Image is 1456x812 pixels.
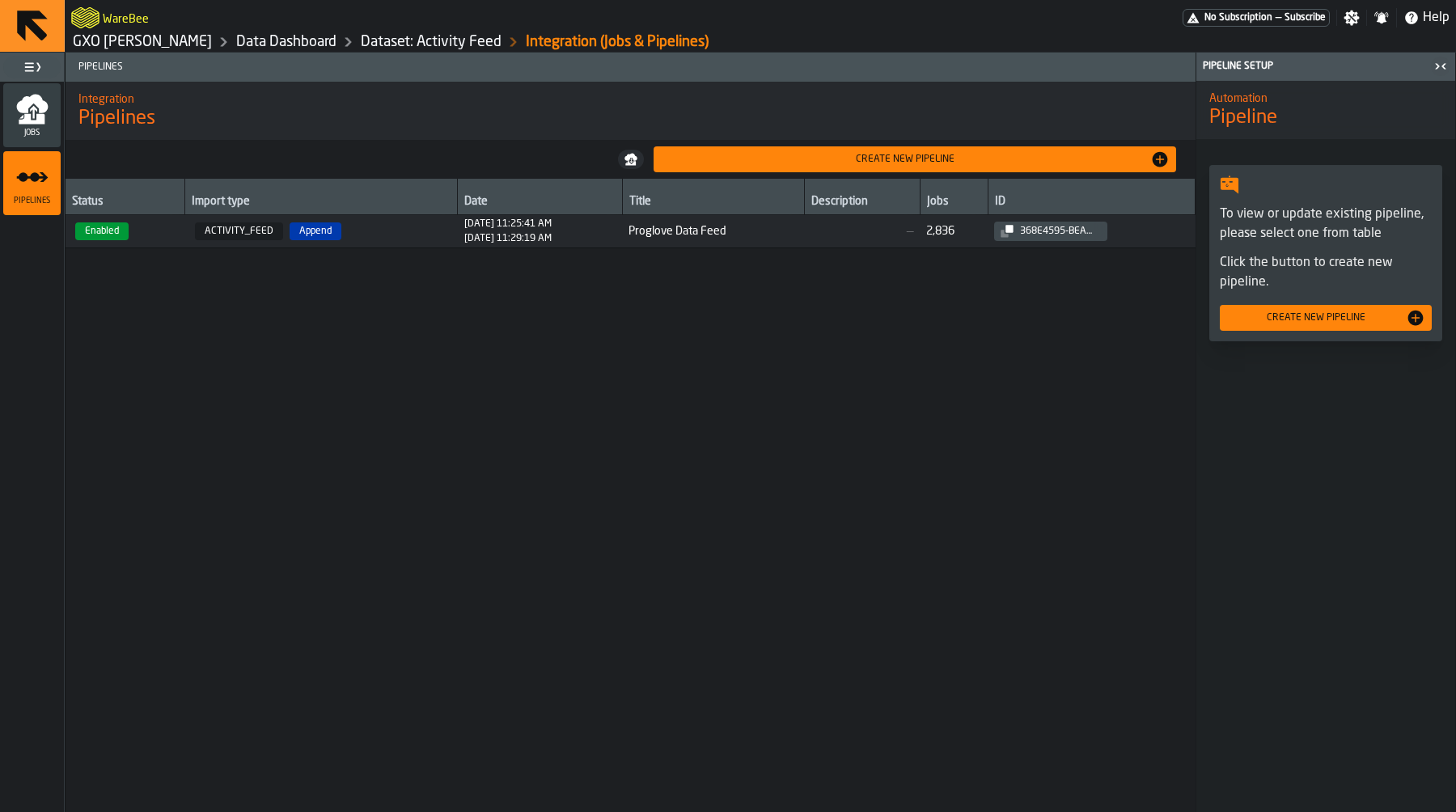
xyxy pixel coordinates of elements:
div: Created at [464,218,552,230]
span: Subscribe [1285,12,1326,23]
h2: Sub Title [78,90,1183,106]
h2: Sub Title [1209,89,1442,105]
span: Pipeline [1209,105,1277,131]
a: link-to-/wh/i/baca6aa3-d1fc-43c0-a604-2a1c9d5db74d/pricing/ [1183,9,1330,27]
div: Menu Subscription [1183,9,1330,27]
div: 2,836 [926,225,954,238]
label: button-toggle-Help [1397,8,1456,27]
div: Create new pipeline [660,154,1151,165]
span: No Subscription [1204,12,1272,23]
span: Jobs [3,129,61,137]
header: Pipeline Setup [1196,53,1455,81]
button: button-Create new pipeline [1220,305,1432,331]
div: ID [995,195,1188,211]
div: Pipeline Setup [1200,61,1429,72]
nav: Breadcrumb [71,32,760,52]
span: — [811,225,913,238]
span: Pipelines [3,197,61,205]
a: link-to-/wh/i/baca6aa3-d1fc-43c0-a604-2a1c9d5db74d/data [236,33,336,51]
span: ACTIVITY_FEED [195,222,283,240]
span: Proglove Data Feed [629,225,798,238]
div: Jobs [927,195,981,211]
a: logo-header [71,3,99,32]
span: Pipelines [72,61,1196,73]
div: Status [72,195,178,211]
p: Click the button to create new pipeline. [1220,253,1432,292]
a: link-to-/wh/i/baca6aa3-d1fc-43c0-a604-2a1c9d5db74d/data/activity [361,33,502,51]
div: Create new pipeline [1226,312,1406,324]
div: Import type [192,195,451,211]
div: title-Pipeline [1196,81,1455,139]
span: — [1276,12,1281,23]
div: Date [464,195,616,211]
a: link-to-/wh/i/baca6aa3-d1fc-43c0-a604-2a1c9d5db74d [73,33,212,51]
span: Enabled [75,222,129,240]
div: Updated at [464,233,552,244]
li: menu Jobs [3,83,61,148]
label: button-toggle-Notifications [1367,10,1396,26]
div: Integration (Jobs & Pipelines) [526,33,709,51]
li: menu Pipelines [3,151,61,216]
div: title-Pipelines [66,82,1196,140]
p: To view or update existing pipeline, please select one from table [1220,205,1432,243]
span: Help [1423,8,1450,27]
button: button- [618,150,644,169]
label: button-toggle-Toggle Full Menu [3,56,61,78]
label: button-toggle-Settings [1337,10,1366,26]
div: 368e4595-beab-4c9e-ae1f-d2a1d5730a59 [1014,226,1101,237]
h2: Sub Title [103,10,149,26]
span: Pipelines [78,106,155,132]
div: Description [811,195,913,211]
div: Title [629,195,798,211]
button: button-368e4595-beab-4c9e-ae1f-d2a1d5730a59 [994,222,1107,241]
label: button-toggle-Close me [1429,57,1452,76]
span: Append [290,222,341,240]
button: button-Create new pipeline [654,146,1177,172]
